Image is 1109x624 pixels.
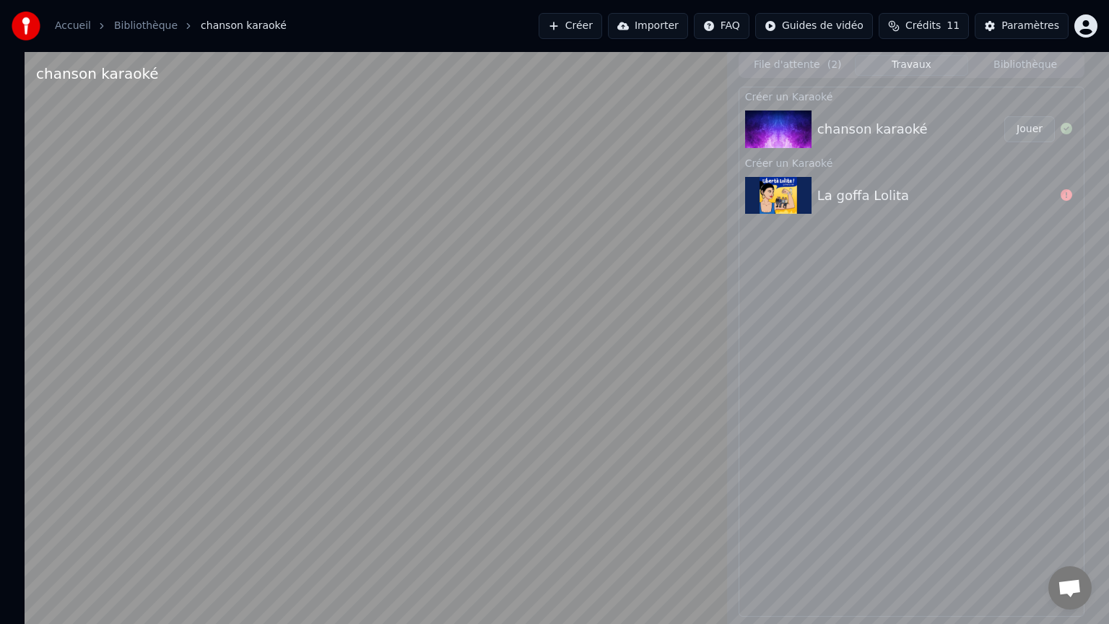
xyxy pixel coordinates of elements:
[947,19,960,33] span: 11
[739,154,1084,171] div: Créer un Karaoké
[1001,19,1059,33] div: Paramètres
[741,55,855,76] button: File d'attente
[968,55,1082,76] button: Bibliothèque
[539,13,602,39] button: Créer
[739,87,1084,105] div: Créer un Karaoké
[827,58,842,72] span: ( 2 )
[755,13,873,39] button: Guides de vidéo
[55,19,287,33] nav: breadcrumb
[36,64,159,84] div: chanson karaoké
[201,19,287,33] span: chanson karaoké
[12,12,40,40] img: youka
[817,186,909,206] div: La goffa Lolita
[1048,566,1092,610] div: Ouvrir le chat
[608,13,688,39] button: Importer
[55,19,91,33] a: Accueil
[817,119,928,139] div: chanson karaoké
[855,55,969,76] button: Travaux
[1004,116,1055,142] button: Jouer
[905,19,941,33] span: Crédits
[114,19,178,33] a: Bibliothèque
[879,13,969,39] button: Crédits11
[975,13,1069,39] button: Paramètres
[694,13,749,39] button: FAQ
